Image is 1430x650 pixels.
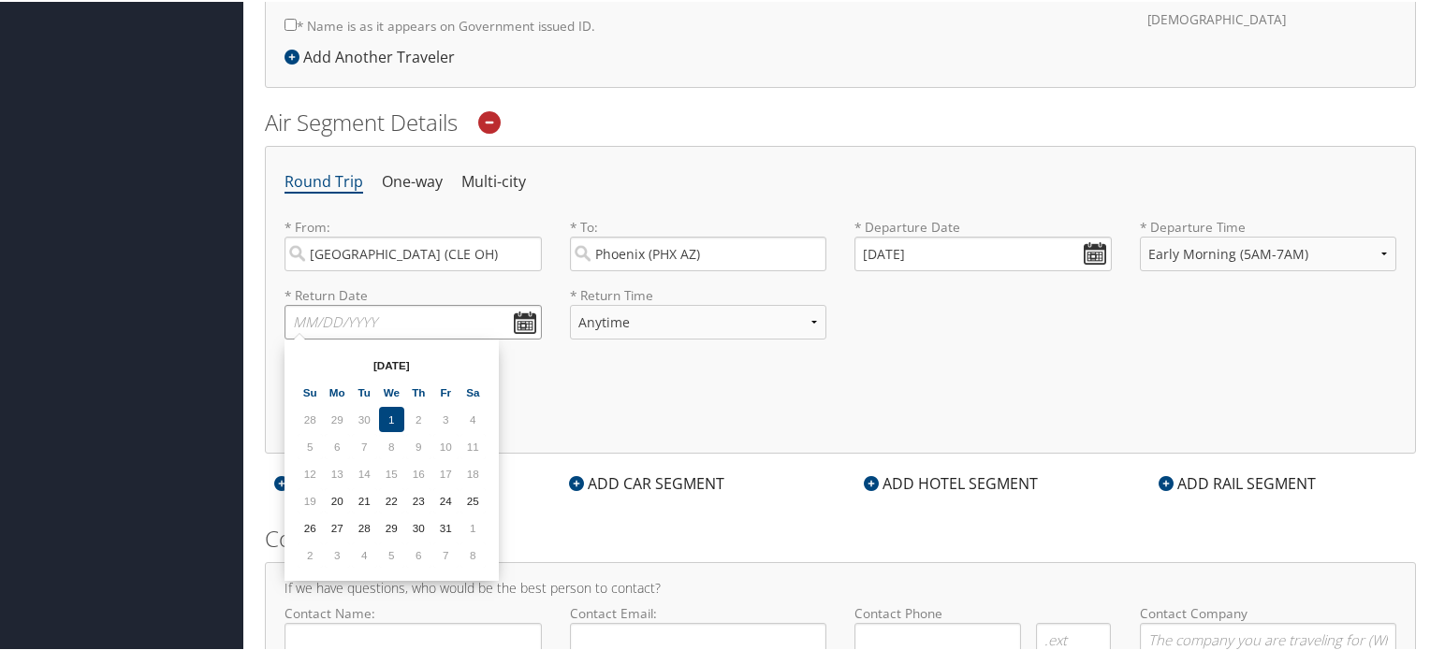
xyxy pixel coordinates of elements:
[433,459,459,484] td: 17
[379,486,404,512] td: 22
[406,486,431,512] td: 23
[325,486,350,512] td: 20
[285,164,363,197] li: Round Trip
[406,405,431,430] td: 2
[433,541,459,566] td: 7
[325,351,459,376] th: [DATE]
[379,432,404,457] td: 8
[460,459,486,484] td: 18
[352,513,377,539] td: 28
[285,17,297,29] input: * Name is as it appears on Government issued ID.
[379,378,404,403] th: We
[382,164,443,197] li: One-way
[298,459,323,484] td: 12
[298,405,323,430] td: 28
[265,470,433,493] div: ADD AIR SEGMENT
[433,405,459,430] td: 3
[298,378,323,403] th: Su
[352,459,377,484] td: 14
[570,216,827,269] label: * To:
[379,405,404,430] td: 1
[406,432,431,457] td: 9
[460,432,486,457] td: 11
[460,513,486,539] td: 1
[854,235,1112,269] input: MM/DD/YYYY
[460,486,486,512] td: 25
[298,513,323,539] td: 26
[570,284,827,303] label: * Return Time
[433,486,459,512] td: 24
[433,378,459,403] th: Fr
[854,216,1112,235] label: * Departure Date
[352,405,377,430] td: 30
[560,470,734,493] div: ADD CAR SEGMENT
[285,7,595,41] label: * Name is as it appears on Government issued ID.
[352,378,377,403] th: Tu
[854,602,1112,621] label: Contact Phone
[325,405,350,430] td: 29
[1140,235,1397,269] select: * Departure Time
[285,381,1396,391] h6: Additional Options:
[1140,216,1397,284] label: * Departure Time
[406,378,431,403] th: Th
[285,235,542,269] input: City or Airport Code
[298,541,323,566] td: 2
[285,284,542,303] label: * Return Date
[285,580,1396,593] h4: If we have questions, who would be the best person to contact?
[298,432,323,457] td: 5
[325,432,350,457] td: 6
[285,419,1396,432] h5: * Denotes required field
[325,513,350,539] td: 27
[379,459,404,484] td: 15
[265,521,1416,553] h2: Contact Details:
[298,486,323,512] td: 19
[406,459,431,484] td: 16
[460,541,486,566] td: 8
[570,235,827,269] input: City or Airport Code
[461,164,526,197] li: Multi-city
[460,378,486,403] th: Sa
[285,44,464,66] div: Add Another Traveler
[854,470,1047,493] div: ADD HOTEL SEGMENT
[265,105,1416,137] h2: Air Segment Details
[352,432,377,457] td: 7
[325,378,350,403] th: Mo
[379,513,404,539] td: 29
[379,541,404,566] td: 5
[460,405,486,430] td: 4
[285,303,542,338] input: MM/DD/YYYY
[352,486,377,512] td: 21
[325,459,350,484] td: 13
[352,541,377,566] td: 4
[433,432,459,457] td: 10
[406,541,431,566] td: 6
[433,513,459,539] td: 31
[1149,470,1325,493] div: ADD RAIL SEGMENT
[285,216,542,269] label: * From:
[406,513,431,539] td: 30
[325,541,350,566] td: 3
